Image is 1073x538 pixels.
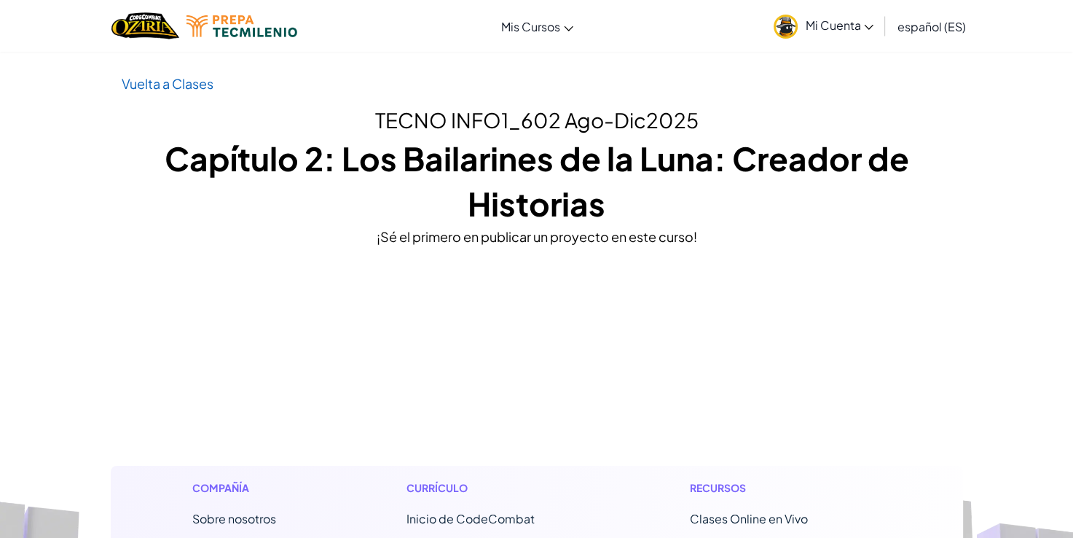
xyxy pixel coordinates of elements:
[192,480,314,496] h1: Compañía
[690,511,808,526] a: Clases Online en Vivo
[122,75,213,92] a: Vuelta a Clases
[122,105,952,136] h2: TECNO INFO1_602 Ago-Dic2025
[192,511,276,526] a: Sobre nosotros
[122,226,952,247] div: ¡Sé el primero en publicar un proyecto en este curso!
[774,15,798,39] img: avatar
[889,7,972,46] a: español (ES)
[690,480,881,496] h1: Recursos
[805,17,873,33] span: Mi Cuenta
[406,480,598,496] h1: Currículo
[406,511,535,526] span: Inicio de CodeCombat
[122,136,952,226] h1: Capítulo 2: Los Bailarines de la Luna: Creador de Historias
[111,11,179,41] img: Home
[494,7,581,46] a: Mis Cursos
[897,19,965,34] span: español (ES)
[186,15,297,37] img: Tecmilenio logo
[766,3,881,49] a: Mi Cuenta
[111,11,179,41] a: Ozaria by CodeCombat logo
[501,19,560,34] span: Mis Cursos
